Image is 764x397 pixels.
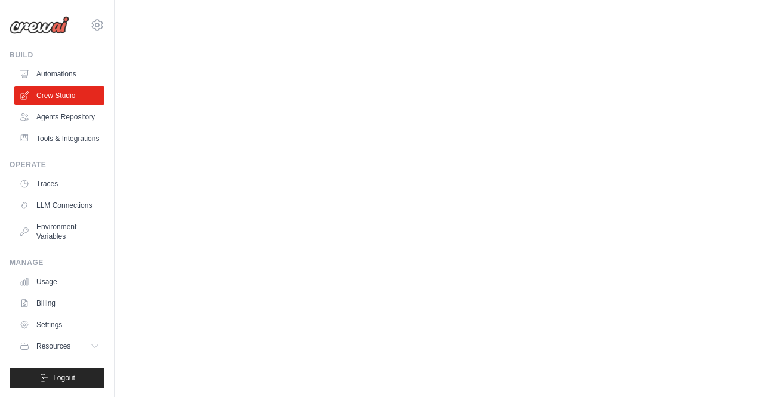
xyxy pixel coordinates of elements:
[10,160,104,170] div: Operate
[10,50,104,60] div: Build
[14,217,104,246] a: Environment Variables
[14,337,104,356] button: Resources
[14,107,104,127] a: Agents Repository
[10,16,69,34] img: Logo
[10,368,104,388] button: Logout
[10,258,104,267] div: Manage
[14,174,104,193] a: Traces
[14,272,104,291] a: Usage
[14,129,104,148] a: Tools & Integrations
[36,341,70,351] span: Resources
[14,64,104,84] a: Automations
[14,315,104,334] a: Settings
[14,86,104,105] a: Crew Studio
[14,294,104,313] a: Billing
[14,196,104,215] a: LLM Connections
[53,373,75,383] span: Logout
